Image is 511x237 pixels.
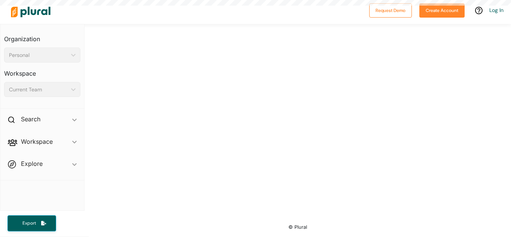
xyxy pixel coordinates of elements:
h2: Search [21,115,40,123]
div: Current Team [9,86,68,94]
button: Request Demo [369,3,412,18]
small: © Plural [288,224,307,230]
span: Export [17,220,41,227]
h3: Workspace [4,63,80,79]
a: Request Demo [369,6,412,14]
button: Export [7,215,56,231]
button: Create Account [419,3,465,18]
a: Log In [489,7,504,13]
div: Personal [9,51,68,59]
h3: Organization [4,28,80,45]
a: Create Account [419,6,465,14]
